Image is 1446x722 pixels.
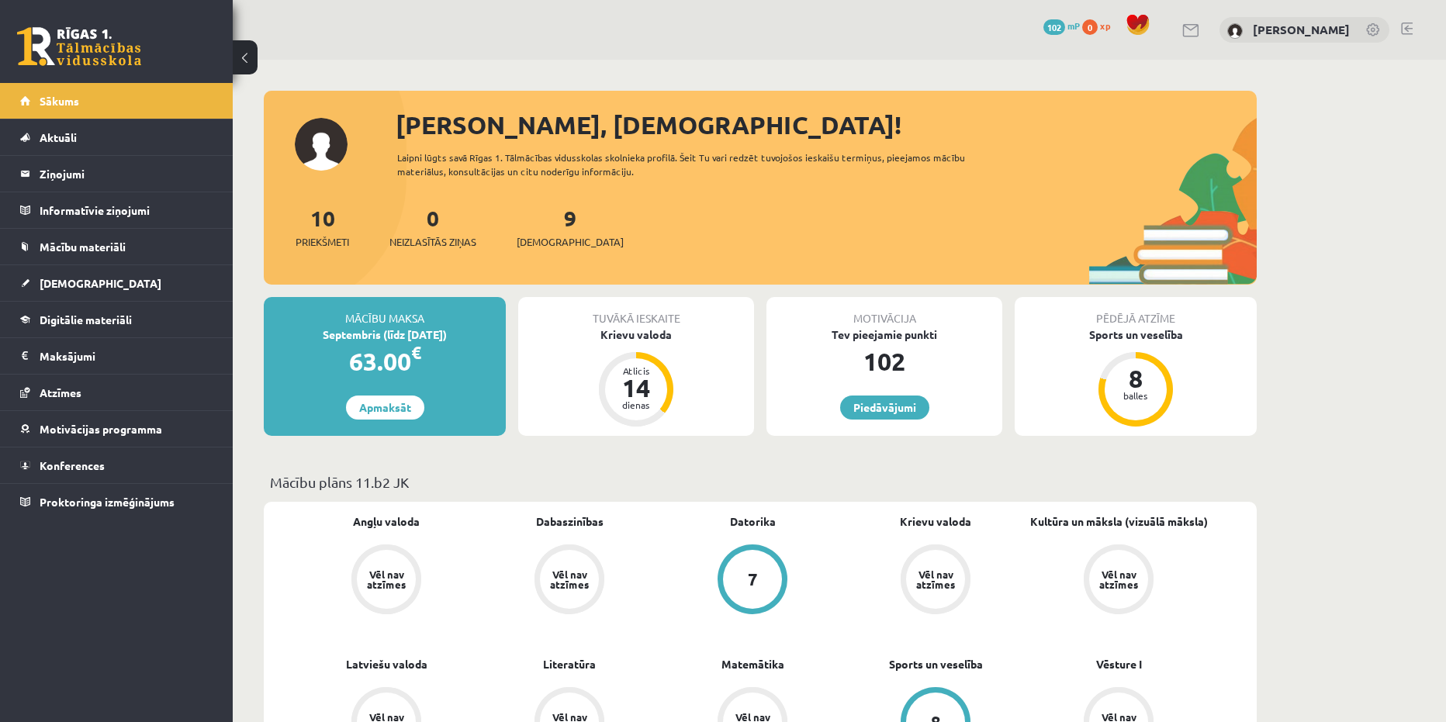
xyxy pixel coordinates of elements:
[270,472,1251,492] p: Mācību plāns 11.b2 JK
[1097,569,1140,589] div: Vēl nav atzīmes
[1015,326,1257,343] div: Sports un veselība
[1082,19,1098,35] span: 0
[20,156,213,192] a: Ziņojumi
[389,204,476,250] a: 0Neizlasītās ziņas
[296,204,349,250] a: 10Priekšmeti
[1112,391,1159,400] div: balles
[1043,19,1065,35] span: 102
[517,234,624,250] span: [DEMOGRAPHIC_DATA]
[613,366,659,375] div: Atlicis
[264,326,506,343] div: Septembris (līdz [DATE])
[613,400,659,409] div: dienas
[613,375,659,400] div: 14
[889,656,983,672] a: Sports un veselība
[396,106,1257,143] div: [PERSON_NAME], [DEMOGRAPHIC_DATA]!
[40,94,79,108] span: Sākums
[914,569,957,589] div: Vēl nav atzīmes
[40,156,213,192] legend: Ziņojumi
[397,150,993,178] div: Laipni lūgts savā Rīgas 1. Tālmācības vidusskolas skolnieka profilā. Šeit Tu vari redzēt tuvojošo...
[548,569,591,589] div: Vēl nav atzīmes
[264,343,506,380] div: 63.00
[40,192,213,228] legend: Informatīvie ziņojumi
[40,385,81,399] span: Atzīmes
[20,484,213,520] a: Proktoringa izmēģinājums
[840,396,929,420] a: Piedāvājumi
[1043,19,1080,32] a: 102 mP
[536,513,604,530] a: Dabaszinības
[1015,297,1257,326] div: Pēdējā atzīme
[40,422,162,436] span: Motivācijas programma
[766,343,1002,380] div: 102
[518,326,754,343] div: Krievu valoda
[20,229,213,264] a: Mācību materiāli
[766,326,1002,343] div: Tev pieejamie punkti
[20,338,213,374] a: Maksājumi
[721,656,784,672] a: Matemātika
[517,204,624,250] a: 9[DEMOGRAPHIC_DATA]
[730,513,776,530] a: Datorika
[1100,19,1110,32] span: xp
[20,375,213,410] a: Atzīmes
[1027,544,1210,617] a: Vēl nav atzīmes
[661,544,844,617] a: 7
[346,396,424,420] a: Apmaksāt
[1067,19,1080,32] span: mP
[1082,19,1118,32] a: 0 xp
[766,297,1002,326] div: Motivācija
[748,571,758,588] div: 7
[20,192,213,228] a: Informatīvie ziņojumi
[1096,656,1142,672] a: Vēsture I
[20,447,213,483] a: Konferences
[40,338,213,374] legend: Maksājumi
[518,297,754,326] div: Tuvākā ieskaite
[20,302,213,337] a: Digitālie materiāli
[411,341,421,364] span: €
[40,313,132,326] span: Digitālie materiāli
[20,83,213,119] a: Sākums
[1015,326,1257,429] a: Sports un veselība 8 balles
[1253,22,1350,37] a: [PERSON_NAME]
[20,411,213,447] a: Motivācijas programma
[40,276,161,290] span: [DEMOGRAPHIC_DATA]
[1227,23,1243,39] img: Kristiāna Ozola
[1030,513,1208,530] a: Kultūra un māksla (vizuālā māksla)
[518,326,754,429] a: Krievu valoda Atlicis 14 dienas
[543,656,596,672] a: Literatūra
[1112,366,1159,391] div: 8
[389,234,476,250] span: Neizlasītās ziņas
[365,569,408,589] div: Vēl nav atzīmes
[40,130,77,144] span: Aktuāli
[264,297,506,326] div: Mācību maksa
[40,495,175,509] span: Proktoringa izmēģinājums
[295,544,478,617] a: Vēl nav atzīmes
[353,513,420,530] a: Angļu valoda
[17,27,141,66] a: Rīgas 1. Tālmācības vidusskola
[20,119,213,155] a: Aktuāli
[346,656,427,672] a: Latviešu valoda
[40,458,105,472] span: Konferences
[900,513,971,530] a: Krievu valoda
[478,544,661,617] a: Vēl nav atzīmes
[20,265,213,301] a: [DEMOGRAPHIC_DATA]
[40,240,126,254] span: Mācību materiāli
[296,234,349,250] span: Priekšmeti
[844,544,1027,617] a: Vēl nav atzīmes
